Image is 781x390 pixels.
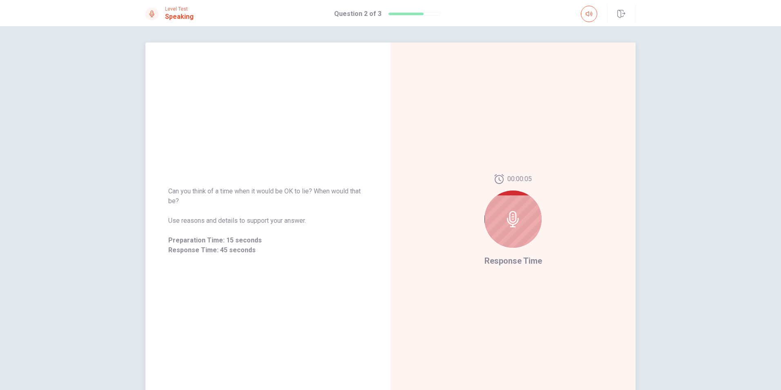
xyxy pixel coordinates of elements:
[165,12,194,22] h1: Speaking
[484,256,542,266] span: Response Time
[168,216,368,226] span: Use reasons and details to support your answer.
[168,235,368,245] span: Preparation Time: 15 seconds
[168,245,368,255] span: Response Time: 45 seconds
[165,6,194,12] span: Level Test
[507,174,532,184] span: 00:00:05
[168,186,368,206] span: Can you think of a time when it would be OK to lie? When would that be?
[334,9,382,19] h1: Question 2 of 3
